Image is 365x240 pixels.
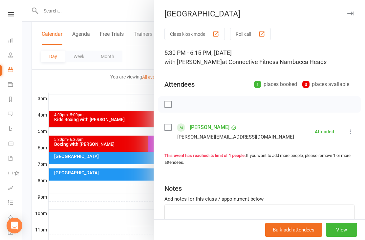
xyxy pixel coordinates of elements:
[8,48,23,63] a: People
[8,211,23,226] a: What's New
[164,153,246,158] strong: This event has reached its limit of 1 people.
[8,78,23,93] a: Payments
[164,48,354,67] div: 5:30 PM - 6:15 PM, [DATE]
[8,63,23,78] a: Calendar
[164,80,195,89] div: Attendees
[8,137,23,152] a: Product Sales
[8,33,23,48] a: Dashboard
[164,58,222,65] span: with [PERSON_NAME]
[254,80,297,89] div: places booked
[8,181,23,196] a: Assessments
[315,129,334,134] div: Attended
[326,223,357,237] button: View
[190,122,229,133] a: [PERSON_NAME]
[230,28,271,40] button: Roll call
[222,58,327,65] span: at Connective Fitness Nambucca Heads
[265,223,322,237] button: Bulk add attendees
[302,80,349,89] div: places available
[7,218,22,233] div: Open Intercom Messenger
[254,81,261,88] div: 1
[177,133,294,141] div: [PERSON_NAME][EMAIL_ADDRESS][DOMAIN_NAME]
[302,81,310,88] div: 0
[154,9,365,18] div: [GEOGRAPHIC_DATA]
[8,93,23,107] a: Reports
[164,184,182,193] div: Notes
[164,195,354,203] div: Add notes for this class / appointment below
[164,152,354,166] div: If you want to add more people, please remove 1 or more attendees.
[164,28,225,40] button: Class kiosk mode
